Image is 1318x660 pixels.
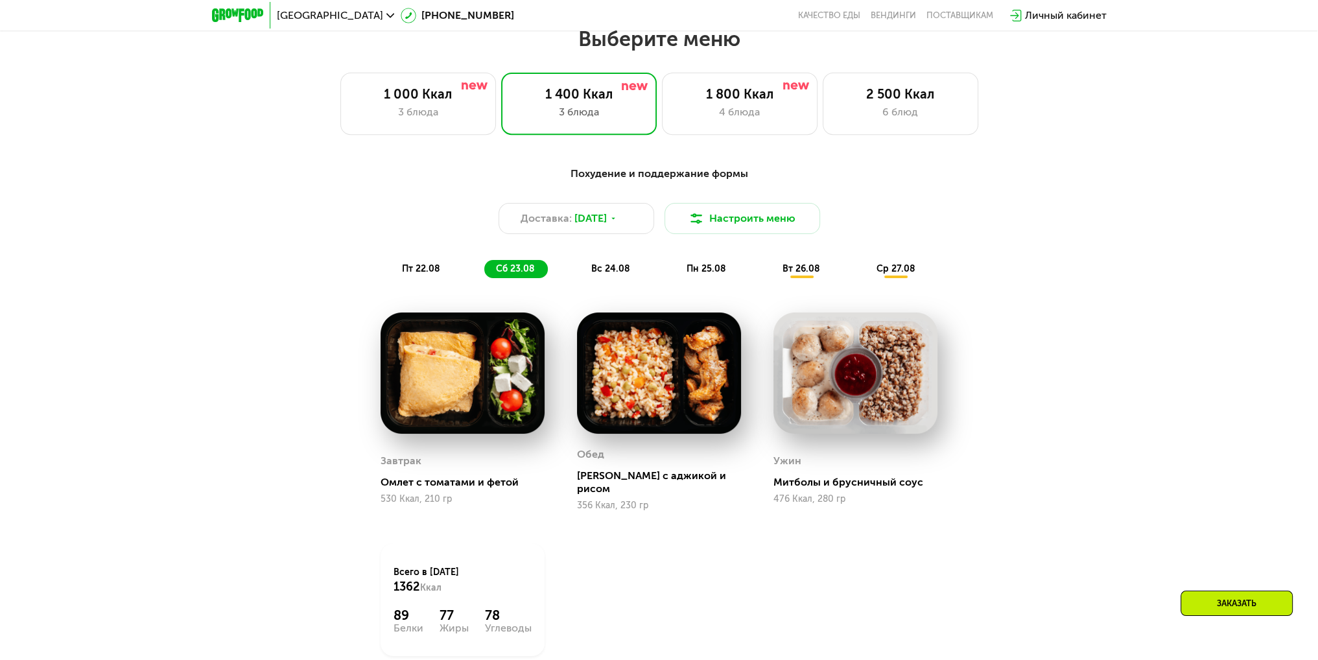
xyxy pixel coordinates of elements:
span: ср 27.08 [876,263,915,274]
span: пн 25.08 [687,263,726,274]
div: 77 [440,607,469,623]
div: Обед [577,445,604,464]
a: Вендинги [871,10,916,21]
div: Ужин [773,451,801,471]
div: 1 400 Ккал [515,86,643,102]
div: 4 блюда [676,104,804,120]
div: Митболы и брусничный соус [773,476,948,489]
div: 1 000 Ккал [354,86,482,102]
span: [DATE] [574,211,607,226]
span: 1362 [394,580,420,594]
div: Всего в [DATE] [394,566,532,595]
a: [PHONE_NUMBER] [401,8,514,23]
span: сб 23.08 [496,263,535,274]
span: [GEOGRAPHIC_DATA] [277,10,383,21]
div: Личный кабинет [1025,8,1107,23]
div: Завтрак [381,451,421,471]
div: 1 800 Ккал [676,86,804,102]
div: [PERSON_NAME] с аджикой и рисом [577,469,751,495]
div: Белки [394,623,423,633]
span: Доставка: [521,211,572,226]
div: 89 [394,607,423,623]
span: вс 24.08 [591,263,630,274]
div: 78 [485,607,532,623]
a: Качество еды [798,10,860,21]
div: 3 блюда [515,104,643,120]
div: Жиры [440,623,469,633]
div: 476 Ккал, 280 гр [773,494,937,504]
div: Заказать [1181,591,1293,616]
span: Ккал [420,582,441,593]
span: вт 26.08 [783,263,820,274]
div: 356 Ккал, 230 гр [577,501,741,511]
div: 530 Ккал, 210 гр [381,494,545,504]
div: Углеводы [485,623,532,633]
button: Настроить меню [665,203,820,234]
span: пт 22.08 [402,263,440,274]
div: 6 блюд [836,104,965,120]
div: Омлет с томатами и фетой [381,476,555,489]
div: Похудение и поддержание формы [276,166,1043,182]
h2: Выберите меню [41,26,1277,52]
div: 3 блюда [354,104,482,120]
div: поставщикам [926,10,993,21]
div: 2 500 Ккал [836,86,965,102]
